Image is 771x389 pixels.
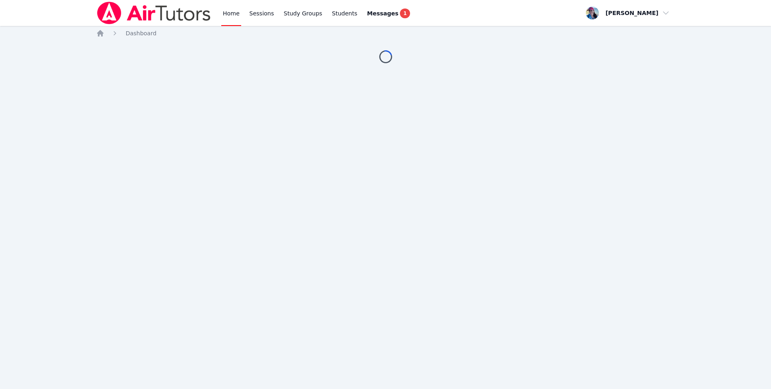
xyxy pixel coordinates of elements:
span: Dashboard [125,30,156,37]
span: Messages [367,9,398,17]
img: Air Tutors [96,2,211,24]
span: 1 [400,9,410,18]
a: Dashboard [125,29,156,37]
nav: Breadcrumb [96,29,674,37]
